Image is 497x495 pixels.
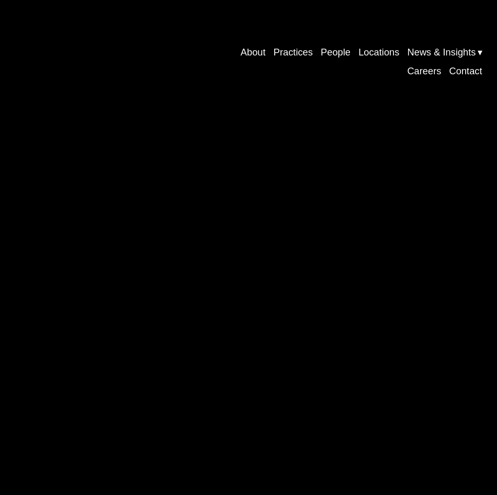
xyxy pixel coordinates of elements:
a: Locations [358,43,399,62]
a: About [241,43,266,62]
a: Contact [449,62,482,82]
a: folder dropdown [408,43,482,62]
a: People [321,43,351,62]
a: Practices [274,43,313,62]
a: Careers [407,62,441,82]
span: News & Insights [408,44,476,61]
